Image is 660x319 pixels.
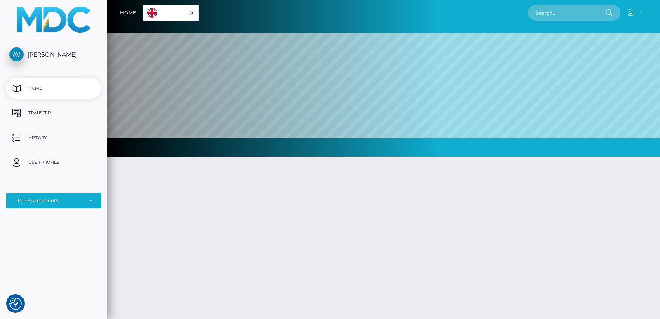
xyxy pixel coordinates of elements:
p: User Profile [9,156,98,169]
aside: Language selected: English [143,5,199,21]
a: Home [6,78,101,99]
img: Revisit consent button [9,298,22,310]
a: English [143,5,198,21]
span: [PERSON_NAME] [6,51,101,58]
a: Transfer [6,103,101,123]
p: Transfer [9,107,98,119]
a: History [6,128,101,148]
div: Language [143,5,199,21]
button: User Agreements [6,193,101,208]
a: Home [120,4,136,21]
button: Consent Preferences [9,298,22,310]
div: User Agreements [15,197,83,204]
img: MassPay [17,7,90,33]
p: Home [9,82,98,95]
input: Search... [528,5,606,21]
a: User Profile [6,152,101,173]
p: History [9,132,98,144]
